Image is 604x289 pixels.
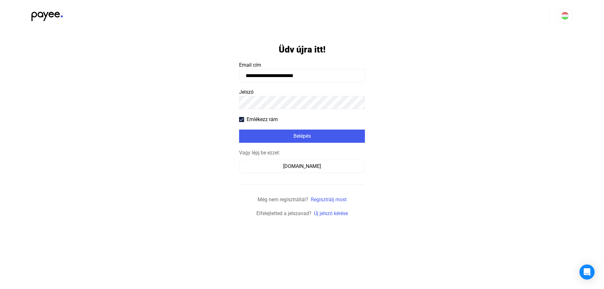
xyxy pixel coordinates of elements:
[31,8,63,21] img: black-payee-blue-dot.svg
[239,160,365,173] button: [DOMAIN_NAME]
[314,210,348,216] a: Új jelszó kérése
[241,132,363,140] div: Belépés
[311,197,347,203] a: Regisztrálj most
[279,44,326,55] h1: Üdv újra itt!
[239,130,365,143] button: Belépés
[557,8,573,23] button: HU
[239,163,365,169] a: [DOMAIN_NAME]
[239,89,254,95] span: Jelszó
[239,62,261,68] span: Email cím
[247,116,278,123] span: Emlékezz rám
[579,264,595,280] div: Open Intercom Messenger
[256,210,311,216] span: Elfelejtetted a jelszavad?
[561,12,569,19] img: HU
[239,149,365,157] div: Vagy lépj be ezzel:
[258,197,308,203] span: Még nem regisztráltál?
[241,163,363,170] div: [DOMAIN_NAME]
